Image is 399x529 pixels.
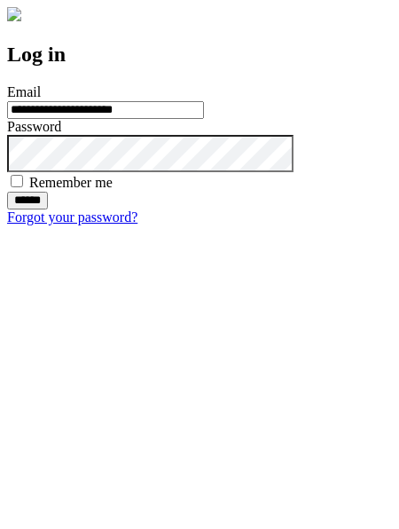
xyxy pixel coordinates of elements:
[7,209,137,225] a: Forgot your password?
[7,43,392,67] h2: Log in
[29,175,113,190] label: Remember me
[7,7,21,21] img: logo-4e3dc11c47720685a147b03b5a06dd966a58ff35d612b21f08c02c0306f2b779.png
[7,119,61,134] label: Password
[7,84,41,99] label: Email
